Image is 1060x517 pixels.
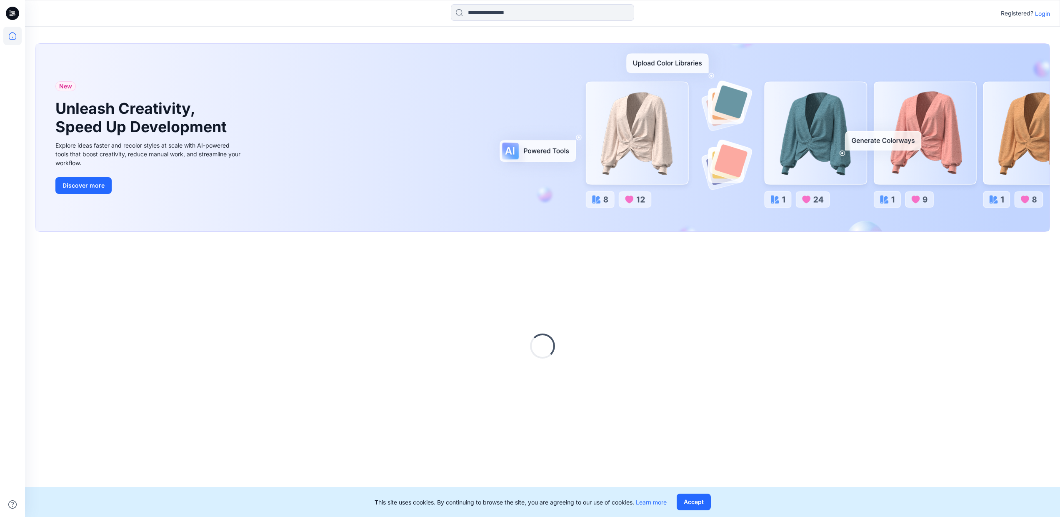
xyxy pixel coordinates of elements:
[1001,8,1033,18] p: Registered?
[636,499,667,506] a: Learn more
[1035,9,1050,18] p: Login
[55,100,230,136] h1: Unleash Creativity, Speed Up Development
[375,498,667,507] p: This site uses cookies. By continuing to browse the site, you are agreeing to our use of cookies.
[55,177,243,194] a: Discover more
[59,81,72,91] span: New
[677,494,711,510] button: Accept
[55,177,112,194] button: Discover more
[55,141,243,167] div: Explore ideas faster and recolor styles at scale with AI-powered tools that boost creativity, red...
